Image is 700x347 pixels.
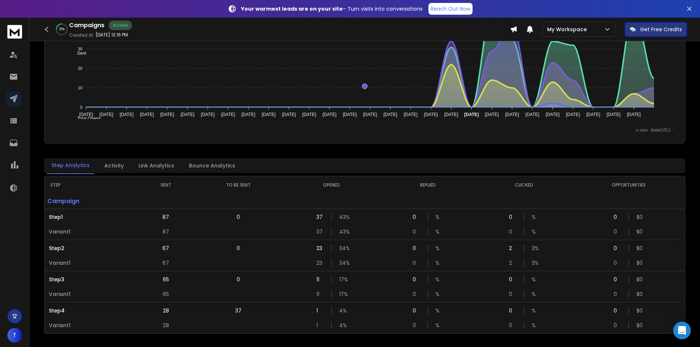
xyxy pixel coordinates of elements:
tspan: [DATE] [160,112,174,117]
p: 0 [614,213,621,221]
p: 87 [162,213,169,221]
p: Step 2 [49,245,134,252]
tspan: [DATE] [586,112,600,117]
tspan: [DATE] [444,112,458,117]
th: CLICKED [476,176,572,194]
p: $ 0 [636,259,644,267]
p: 67 [162,259,169,267]
p: 87 [162,228,169,235]
p: 67 [162,245,169,252]
p: 23 [316,259,324,267]
tspan: [DATE] [424,112,438,117]
p: 0 [614,307,621,314]
p: 1 [316,307,324,314]
p: % [435,307,443,314]
p: 11 [316,290,324,298]
th: OPENED [283,176,380,194]
th: SENT [138,176,194,194]
p: 0 [237,245,240,252]
tspan: 30 [78,47,82,51]
p: % [435,245,443,252]
tspan: [DATE] [505,112,519,117]
p: 65 [163,290,169,298]
button: Bounce Analytics [184,158,240,174]
button: Step Analytics [47,157,94,174]
tspan: [DATE] [201,112,215,117]
p: 0 [237,276,240,283]
p: 2 [509,259,516,267]
p: [DATE] 12:16 PM [96,32,128,38]
p: 17 % [339,276,347,283]
tspan: [DATE] [120,112,134,117]
th: STEP [44,176,138,194]
p: 28 [163,307,169,314]
img: logo [7,25,22,39]
p: $ 0 [636,228,644,235]
span: Sent [72,51,86,56]
p: 0 [413,259,420,267]
p: 0 [614,276,621,283]
p: 0 [509,276,516,283]
a: Reach Out Now [428,3,473,15]
p: 0 [614,259,621,267]
p: – Turn visits into conversations [241,5,423,12]
p: Variant 1 [49,290,134,298]
p: 0 [509,228,516,235]
p: My Workspace [547,26,590,33]
p: 37 [316,213,324,221]
p: $ 0 [636,213,644,221]
p: % [532,290,539,298]
p: Created At: [69,32,94,38]
p: 25 % [59,27,65,32]
p: 4 % [339,307,347,314]
p: Step 1 [49,213,134,221]
p: Step 4 [49,307,134,314]
p: 34 % [339,245,347,252]
p: Variant 1 [49,228,134,235]
p: x-axis : Date(UTC) [56,127,673,133]
tspan: [DATE] [79,112,93,117]
p: 0 [614,322,621,329]
span: Total Opens [72,116,101,121]
p: 4 % [339,322,347,329]
p: 0 [413,213,420,221]
tspan: [DATE] [241,112,255,117]
h1: Campaigns [69,21,104,30]
tspan: [DATE] [404,112,418,117]
button: Link Analytics [134,158,179,174]
button: T [7,328,22,343]
p: % [435,213,443,221]
tspan: [DATE] [546,112,560,117]
p: % [435,276,443,283]
p: 0 [413,228,420,235]
p: 23 [316,245,324,252]
p: 0 [614,290,621,298]
p: 0 [509,290,516,298]
strong: Your warmest leads are on your site [241,5,343,12]
button: Activity [100,158,128,174]
tspan: [DATE] [607,112,621,117]
p: Variant 1 [49,259,134,267]
p: 43 % [339,228,347,235]
th: REPLIED [380,176,476,194]
p: % [532,322,539,329]
p: 3 % [532,245,539,252]
tspan: 10 [78,86,82,90]
p: 0 [509,322,516,329]
p: % [532,276,539,283]
p: 1 [316,322,324,329]
tspan: [DATE] [363,112,377,117]
p: % [435,290,443,298]
p: % [435,228,443,235]
tspan: [DATE] [262,112,276,117]
tspan: [DATE] [221,112,235,117]
p: 65 [163,276,169,283]
p: 37 [316,228,324,235]
p: Variant 1 [49,322,134,329]
p: Reach Out Now [431,5,470,12]
p: $ 0 [636,276,644,283]
th: OPPORTUNITIES [572,176,685,194]
p: $ 0 [636,245,644,252]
